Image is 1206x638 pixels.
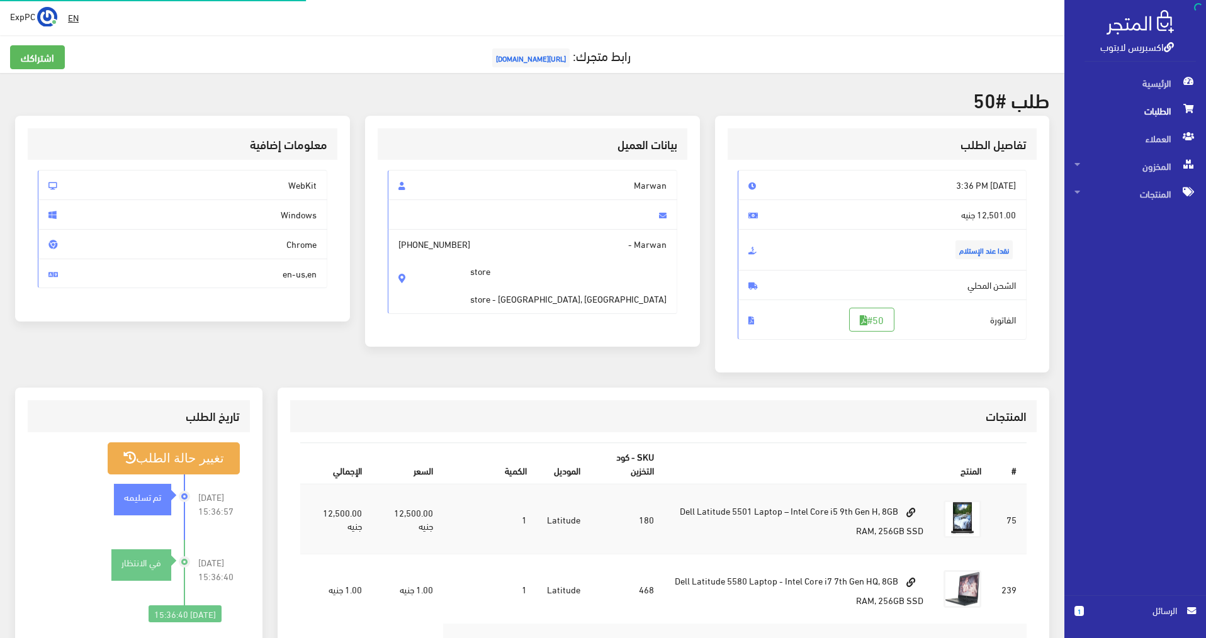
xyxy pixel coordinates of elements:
[388,229,677,314] span: Marwan -
[1074,603,1196,630] a: 1 الرسائل
[664,484,933,554] td: Dell Latitude 5501 Laptop – Intel Core i5 9th Gen H, 8GB RAM, 256GB SSD
[1064,125,1206,152] a: العملاء
[991,554,1027,624] td: 239
[1064,152,1206,180] a: المخزون
[38,138,327,150] h3: معلومات إضافية
[537,443,590,484] th: الموديل
[1064,69,1206,97] a: الرئيسية
[738,299,1027,340] span: الفاتورة
[38,199,327,230] span: Windows
[372,554,444,624] td: 1.00 جنيه
[991,443,1027,484] th: #
[372,443,444,484] th: السعر
[489,43,631,67] a: رابط متجرك:[URL][DOMAIN_NAME]
[738,270,1027,300] span: الشحن المحلي
[124,490,161,503] strong: تم تسليمه
[849,308,894,332] a: #50
[108,442,240,474] button: تغيير حالة الطلب
[470,251,667,306] span: store store - [GEOGRAPHIC_DATA], [GEOGRAPHIC_DATA]
[10,6,57,26] a: ... ExpPC
[198,556,240,583] span: [DATE] 15:36:40
[1074,152,1196,180] span: المخزون
[38,170,327,200] span: WebKit
[537,554,590,624] td: Latitude
[738,170,1027,200] span: [DATE] 3:36 PM
[537,484,590,554] td: Latitude
[590,554,664,624] td: 468
[664,554,933,624] td: Dell Latitude 5580 Laptop - Intel Core i7 7th Gen HQ, 8GB RAM, 256GB SSD
[300,554,372,624] td: 1.00 جنيه
[111,556,171,569] div: في الانتظار
[738,199,1027,230] span: 12,501.00 جنيه
[300,410,1027,422] h3: المنتجات
[38,410,240,422] h3: تاريخ الطلب
[300,443,372,484] th: اﻹجمالي
[443,554,537,624] td: 1
[388,138,677,150] h3: بيانات العميل
[398,237,470,251] span: [PHONE_NUMBER]
[1094,603,1177,617] span: الرسائل
[1074,180,1196,208] span: المنتجات
[68,9,79,25] u: EN
[738,138,1027,150] h3: تفاصيل الطلب
[37,7,57,27] img: ...
[443,484,537,554] td: 1
[590,443,664,484] th: SKU - كود التخزين
[1064,180,1206,208] a: المنتجات
[1100,37,1174,55] a: اكسبريس لابتوب
[63,6,84,29] a: EN
[38,259,327,289] span: en-us,en
[198,490,240,518] span: [DATE] 15:36:57
[15,88,1049,110] h2: طلب #50
[149,605,222,623] div: [DATE] 15:36:40
[991,484,1027,554] td: 75
[1074,606,1084,616] span: 1
[10,8,35,24] span: ExpPC
[1074,69,1196,97] span: الرئيسية
[492,48,570,67] span: [URL][DOMAIN_NAME]
[1064,97,1206,125] a: الطلبات
[372,484,444,554] td: 12,500.00 جنيه
[955,240,1013,259] span: نقدا عند الإستلام
[1074,125,1196,152] span: العملاء
[1107,10,1174,35] img: .
[664,443,991,484] th: المنتج
[590,484,664,554] td: 180
[38,229,327,259] span: Chrome
[388,170,677,200] span: Marwan
[443,443,537,484] th: الكمية
[10,45,65,69] a: اشتراكك
[1074,97,1196,125] span: الطلبات
[300,484,372,554] td: 12,500.00 جنيه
